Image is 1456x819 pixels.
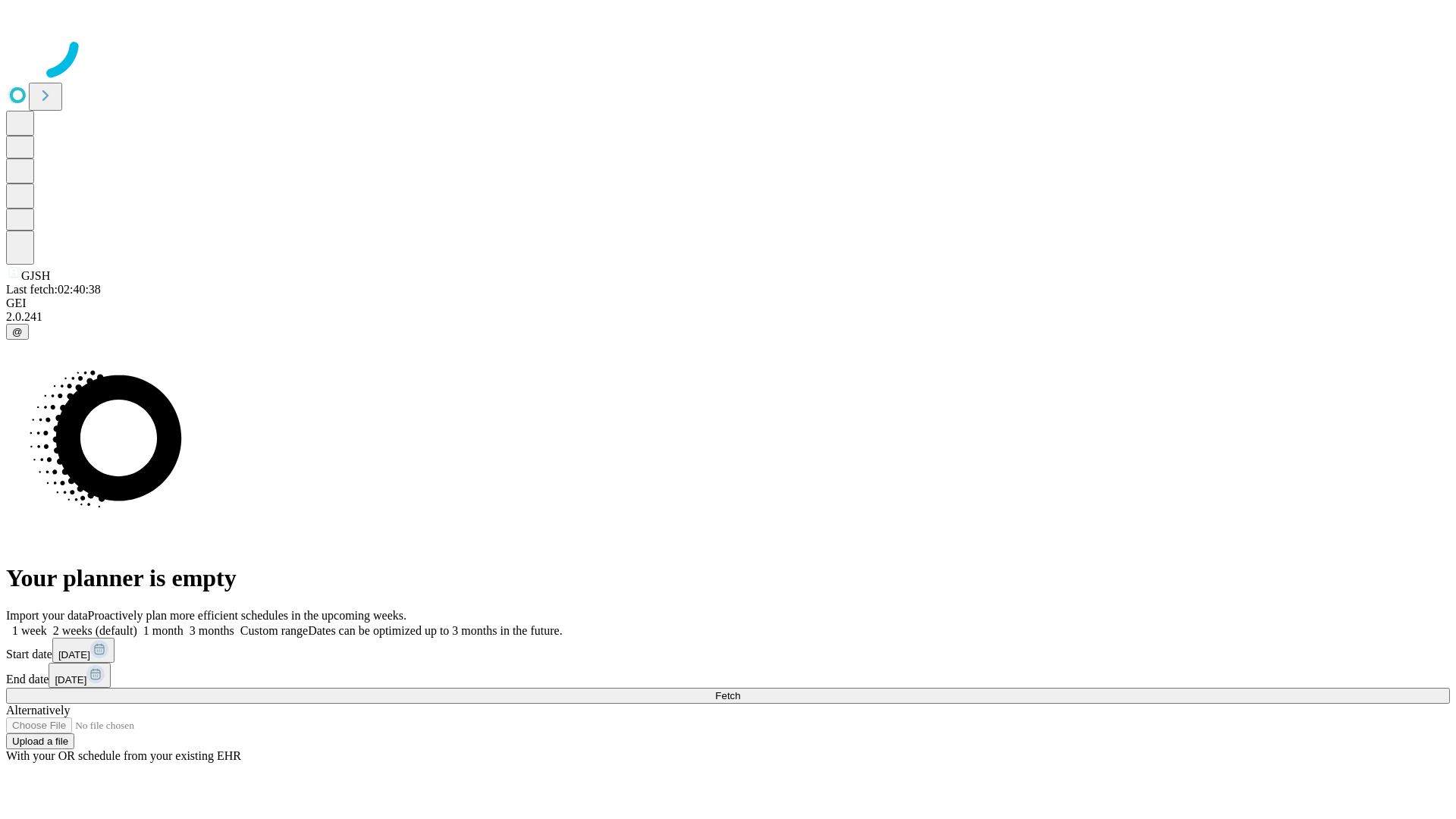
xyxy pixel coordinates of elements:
[6,283,101,296] span: Last fetch: 02:40:38
[240,624,308,637] span: Custom range
[55,674,86,686] span: [DATE]
[12,624,47,637] span: 1 week
[6,749,241,762] span: With your OR schedule from your existing EHR
[88,609,406,622] span: Proactively plan more efficient schedules in the upcoming weeks.
[6,564,1450,592] h1: Your planner is empty
[49,663,111,688] button: [DATE]
[6,638,1450,663] div: Start date
[6,609,88,622] span: Import your data
[58,649,90,661] span: [DATE]
[190,624,234,637] span: 3 months
[715,690,740,701] span: Fetch
[12,326,23,337] span: @
[308,624,562,637] span: Dates can be optimized up to 3 months in the future.
[6,733,74,749] button: Upload a file
[6,704,70,717] span: Alternatively
[6,324,29,340] button: @
[21,269,50,282] span: GJSH
[6,310,1450,324] div: 2.0.241
[143,624,184,637] span: 1 month
[6,688,1450,704] button: Fetch
[53,624,137,637] span: 2 weeks (default)
[52,638,115,663] button: [DATE]
[6,297,1450,310] div: GEI
[6,663,1450,688] div: End date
